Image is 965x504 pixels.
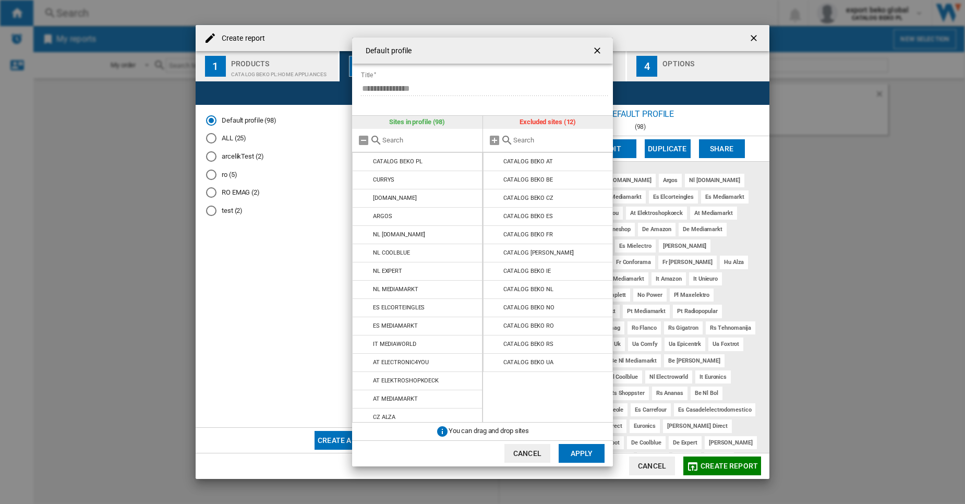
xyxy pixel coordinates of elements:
[503,231,553,238] div: CATALOG BEKO FR
[373,231,425,238] div: NL [DOMAIN_NAME]
[373,195,417,201] div: [DOMAIN_NAME]
[373,249,410,256] div: NL COOLBLUE
[373,377,439,384] div: AT ELEKTROSHOPKOECK
[503,195,553,201] div: CATALOG BEKO CZ
[373,341,416,347] div: IT MEDIAWORLD
[373,286,418,293] div: NL MEDIAMARKT
[373,304,425,311] div: ES ELCORTEINGLES
[373,414,395,421] div: CZ ALZA
[373,213,392,220] div: ARGOS
[449,427,529,435] span: You can drag and drop sites
[373,158,423,165] div: CATALOG BEKO PL
[503,213,553,220] div: CATALOG BEKO ES
[503,176,553,183] div: CATALOG BEKO BE
[373,268,402,274] div: NL EXPERT
[513,136,608,144] input: Search
[488,134,501,147] md-icon: Add all
[503,268,551,274] div: CATALOG BEKO IE
[357,134,370,147] md-icon: Remove all
[588,40,609,61] button: getI18NText('BUTTONS.CLOSE_DIALOG')
[352,116,482,128] div: Sites in profile (98)
[592,45,605,58] ng-md-icon: getI18NText('BUTTONS.CLOSE_DIALOG')
[373,395,418,402] div: AT MEDIAMARKT
[504,444,550,463] button: Cancel
[382,136,477,144] input: Search
[503,341,553,347] div: CATALOG BEKO RS
[559,444,605,463] button: Apply
[503,249,574,256] div: CATALOG [PERSON_NAME]
[373,176,394,183] div: CURRYS
[373,322,418,329] div: ES MEDIAMARKT
[360,46,412,56] h4: Default profile
[503,158,553,165] div: CATALOG BEKO AT
[373,359,429,366] div: AT ELECTRONIC4YOU
[503,322,554,329] div: CATALOG BEKO RO
[503,359,553,366] div: CATALOG BEKO UA
[503,286,553,293] div: CATALOG BEKO NL
[483,116,613,128] div: Excluded sites (12)
[503,304,554,311] div: CATALOG BEKO NO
